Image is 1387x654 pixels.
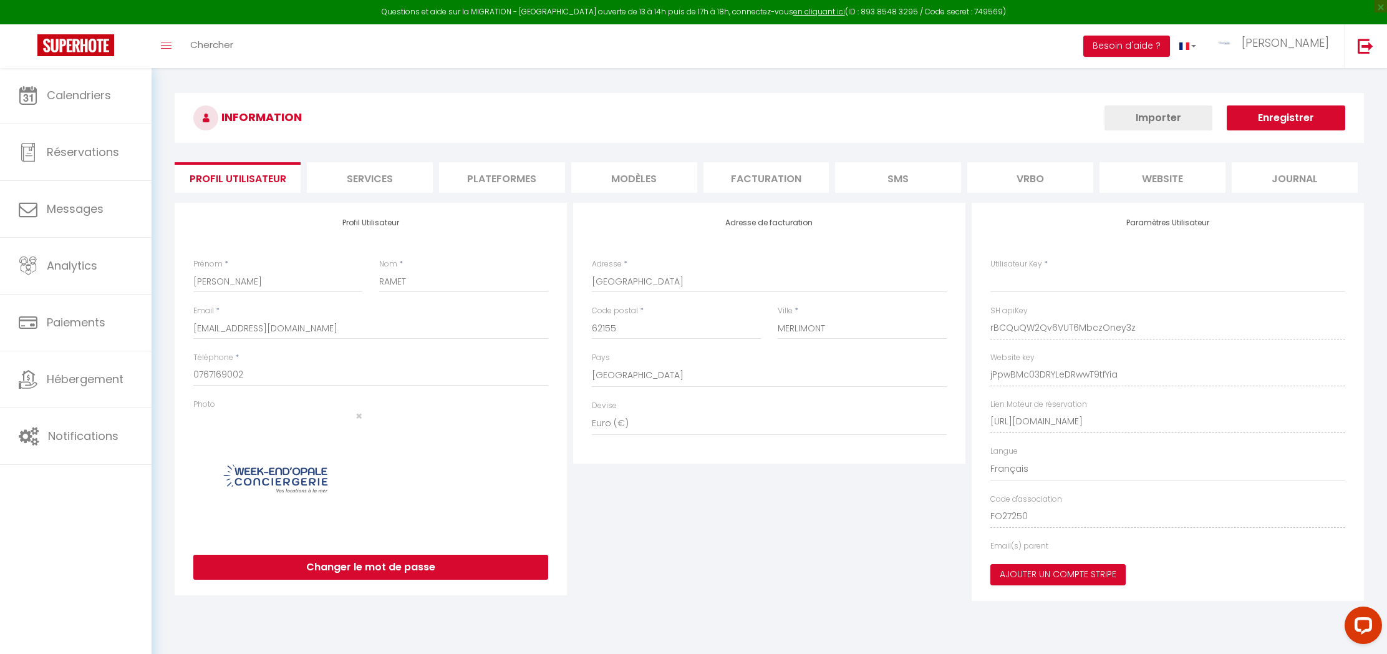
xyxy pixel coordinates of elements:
[193,555,548,580] button: Changer le mot de passe
[47,87,111,103] span: Calendriers
[835,162,961,193] li: SMS
[355,411,362,422] button: Close
[193,422,362,536] img: 16758412874502.png
[193,399,215,411] label: Photo
[703,162,829,193] li: Facturation
[37,34,114,56] img: Super Booking
[1215,37,1234,49] img: ...
[1227,105,1345,130] button: Enregistrer
[990,258,1042,270] label: Utilisateur Key
[778,305,793,317] label: Ville
[571,162,697,193] li: MODÈLES
[592,218,947,227] h4: Adresse de facturation
[1099,162,1225,193] li: website
[990,399,1087,411] label: Lien Moteur de réservation
[1358,38,1373,54] img: logout
[990,540,1048,552] label: Email(s) parent
[592,352,610,364] label: Pays
[175,162,301,193] li: Profil Utilisateur
[1104,105,1212,130] button: Importer
[967,162,1093,193] li: Vrbo
[47,258,97,273] span: Analytics
[307,162,433,193] li: Services
[175,93,1364,143] h3: INFORMATION
[592,305,638,317] label: Code postal
[592,258,622,270] label: Adresse
[793,6,845,17] a: en cliquant ici
[1232,162,1358,193] li: Journal
[47,201,104,217] span: Messages
[193,305,214,317] label: Email
[193,258,223,270] label: Prénom
[990,305,1028,317] label: SH apiKey
[47,315,105,330] span: Paiements
[990,218,1345,227] h4: Paramètres Utilisateur
[47,144,119,160] span: Réservations
[990,494,1062,505] label: Code d'association
[47,371,123,387] span: Hébergement
[990,446,1018,457] label: Langue
[379,258,397,270] label: Nom
[193,352,233,364] label: Téléphone
[439,162,565,193] li: Plateformes
[990,352,1035,364] label: Website key
[1083,36,1170,57] button: Besoin d'aide ?
[181,24,243,68] a: Chercher
[48,428,118,444] span: Notifications
[190,38,233,51] span: Chercher
[990,564,1126,585] button: Ajouter un compte Stripe
[1335,602,1387,654] iframe: LiveChat chat widget
[1206,24,1345,68] a: ... [PERSON_NAME]
[355,408,362,424] span: ×
[592,400,617,412] label: Devise
[1242,35,1329,51] span: [PERSON_NAME]
[193,218,548,227] h4: Profil Utilisateur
